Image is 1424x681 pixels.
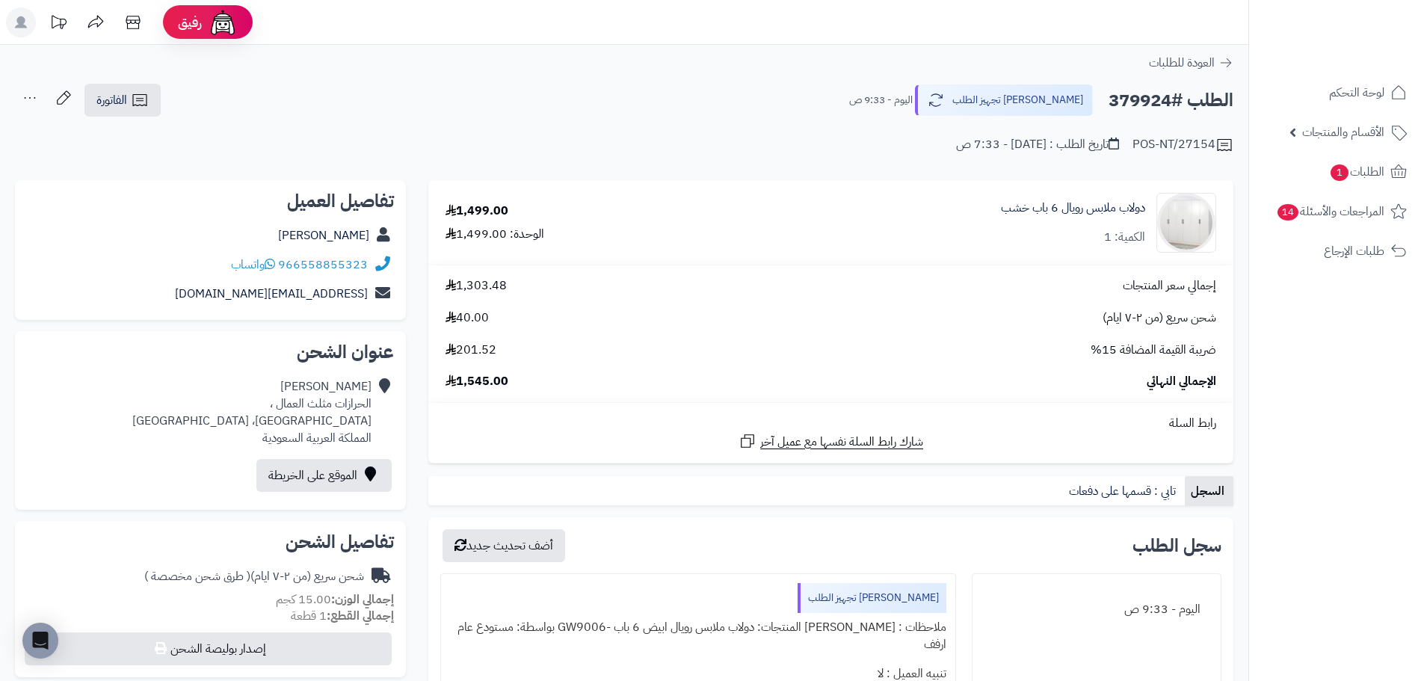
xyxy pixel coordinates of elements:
span: الإجمالي النهائي [1147,373,1216,390]
span: الطلبات [1329,161,1384,182]
a: العودة للطلبات [1149,54,1233,72]
button: إصدار بوليصة الشحن [25,632,392,665]
strong: إجمالي الوزن: [331,591,394,608]
span: شحن سريع (من ٢-٧ ايام) [1103,309,1216,327]
div: [PERSON_NAME] تجهيز الطلب [798,583,946,613]
span: شارك رابط السلة نفسها مع عميل آخر [760,434,923,451]
a: واتساب [231,256,275,274]
span: رفيق [178,13,202,31]
button: [PERSON_NAME] تجهيز الطلب [915,84,1093,116]
h2: عنوان الشحن [27,343,394,361]
a: [PERSON_NAME] [278,227,369,244]
button: أضف تحديث جديد [443,529,565,562]
div: POS-NT/27154 [1132,136,1233,154]
span: 201.52 [446,342,496,359]
h2: تفاصيل العميل [27,192,394,210]
a: [EMAIL_ADDRESS][DOMAIN_NAME] [175,285,368,303]
small: اليوم - 9:33 ص [849,93,913,108]
div: الوحدة: 1,499.00 [446,226,544,243]
span: 40.00 [446,309,489,327]
div: الكمية: 1 [1104,229,1145,246]
a: الموقع على الخريطة [256,459,392,492]
a: لوحة التحكم [1258,75,1415,111]
div: [PERSON_NAME] الحرازات مثلث العمال ، [GEOGRAPHIC_DATA]، [GEOGRAPHIC_DATA] المملكة العربية السعودية [132,378,372,446]
a: الطلبات1 [1258,154,1415,190]
h2: الطلب #379924 [1109,85,1233,116]
img: ai-face.png [208,7,238,37]
small: 1 قطعة [291,607,394,625]
a: الفاتورة [84,84,161,117]
a: المراجعات والأسئلة14 [1258,194,1415,229]
a: شارك رابط السلة نفسها مع عميل آخر [739,432,923,451]
a: 966558855323 [278,256,368,274]
span: لوحة التحكم [1329,82,1384,103]
strong: إجمالي القطع: [327,607,394,625]
a: دولاب ملابس رويال 6 باب خشب [1001,200,1145,217]
div: رابط السلة [434,415,1227,432]
div: شحن سريع (من ٢-٧ ايام) [144,568,364,585]
a: طلبات الإرجاع [1258,233,1415,269]
div: اليوم - 9:33 ص [981,595,1212,624]
img: logo-2.png [1322,40,1410,71]
div: 1,499.00 [446,203,508,220]
h2: تفاصيل الشحن [27,533,394,551]
span: العودة للطلبات [1149,54,1215,72]
span: ( طرق شحن مخصصة ) [144,567,250,585]
a: تابي : قسمها على دفعات [1063,476,1185,506]
span: الأقسام والمنتجات [1302,122,1384,143]
span: 1 [1331,164,1349,181]
span: إجمالي سعر المنتجات [1123,277,1216,295]
a: السجل [1185,476,1233,506]
span: طلبات الإرجاع [1324,241,1384,262]
span: ضريبة القيمة المضافة 15% [1091,342,1216,359]
a: تحديثات المنصة [40,7,77,41]
span: المراجعات والأسئلة [1276,201,1384,222]
h3: سجل الطلب [1132,537,1221,555]
div: ملاحظات : [PERSON_NAME] المنتجات: دولاب ملابس رويال ابيض 6 باب -GW9006 بواسطة: مستودع عام ارفف [450,613,946,659]
span: 1,303.48 [446,277,507,295]
img: 1747846302-1-90x90.jpg [1157,193,1215,253]
span: الفاتورة [96,91,127,109]
div: تاريخ الطلب : [DATE] - 7:33 ص [956,136,1119,153]
span: 14 [1277,204,1298,221]
div: Open Intercom Messenger [22,623,58,659]
small: 15.00 كجم [276,591,394,608]
span: 1,545.00 [446,373,508,390]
